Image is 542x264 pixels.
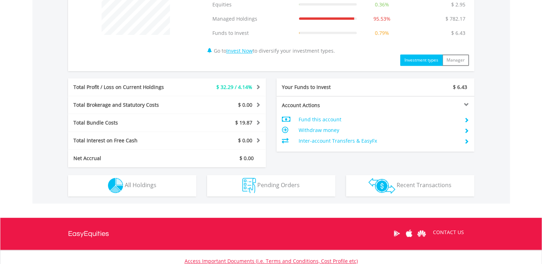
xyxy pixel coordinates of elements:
td: Funds to Invest [209,26,295,40]
span: $ 0.00 [238,101,252,108]
td: Fund this account [298,114,458,125]
img: pending_instructions-wht.png [242,178,256,193]
a: Invest Now [226,47,253,54]
button: Investment types [400,54,443,66]
span: $ 19.87 [235,119,252,126]
span: $ 0.00 [238,137,252,144]
td: Managed Holdings [209,12,295,26]
div: Total Interest on Free Cash [68,137,184,144]
td: $ 782.17 [442,12,469,26]
a: Google Play [391,222,403,244]
span: Pending Orders [257,181,300,189]
div: Net Accrual [68,155,184,162]
a: Huawei [415,222,428,244]
span: Recent Transactions [397,181,451,189]
img: transactions-zar-wht.png [368,178,395,194]
span: $ 32.29 / 4.14% [216,84,252,90]
button: Recent Transactions [346,175,474,196]
a: CONTACT US [428,222,469,242]
span: $ 0.00 [239,155,254,162]
span: All Holdings [125,181,156,189]
td: Withdraw money [298,125,458,136]
img: holdings-wht.png [108,178,123,193]
td: 95.53% [360,12,404,26]
a: Apple [403,222,415,244]
div: Total Bundle Costs [68,119,184,126]
div: Total Brokerage and Statutory Costs [68,101,184,109]
button: Manager [442,54,469,66]
button: All Holdings [68,175,196,196]
div: Account Actions [277,102,376,109]
button: Pending Orders [207,175,335,196]
span: $ 6.43 [453,84,467,90]
td: Inter-account Transfers & EasyFx [298,136,458,146]
td: $ 6.43 [448,26,469,40]
div: Your Funds to Invest [277,84,376,91]
td: 0.79% [360,26,404,40]
a: EasyEquities [68,218,109,250]
div: Total Profit / Loss on Current Holdings [68,84,184,91]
